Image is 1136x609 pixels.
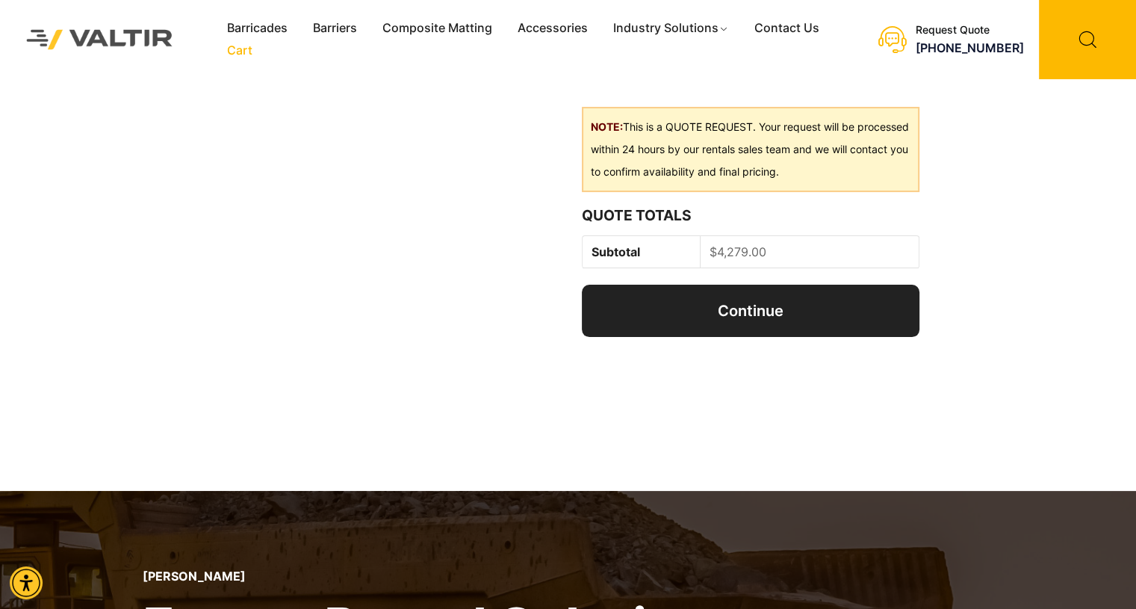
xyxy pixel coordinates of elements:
[582,285,919,337] a: Continue
[505,17,600,40] a: Accessories
[916,40,1024,55] a: call (888) 496-3625
[710,244,717,259] span: $
[582,207,919,224] h2: Quote Totals
[370,17,505,40] a: Composite Matting
[143,569,741,584] p: [PERSON_NAME]
[600,17,742,40] a: Industry Solutions
[11,14,188,64] img: Valtir Rentals
[583,236,700,268] th: Subtotal
[10,566,43,599] div: Accessibility Menu
[591,120,623,133] b: NOTE:
[300,17,370,40] a: Barriers
[582,107,919,192] div: This is a QUOTE REQUEST. Your request will be processed within 24 hours by our rentals sales team...
[214,17,300,40] a: Barricades
[742,17,832,40] a: Contact Us
[916,24,1024,37] div: Request Quote
[710,244,766,259] bdi: 4,279.00
[214,40,265,62] a: Cart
